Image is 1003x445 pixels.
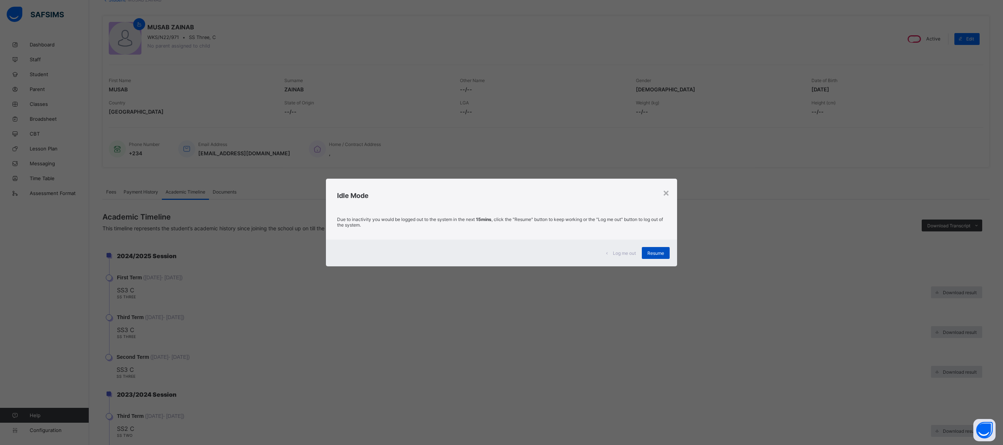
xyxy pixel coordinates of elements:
[476,217,491,222] strong: 15mins
[337,192,666,199] h2: Idle Mode
[613,250,636,256] span: Log me out
[647,250,664,256] span: Resume
[973,419,996,441] button: Open asap
[663,186,670,199] div: ×
[337,217,666,228] p: Due to inactivity you would be logged out to the system in the next , click the "Resume" button t...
